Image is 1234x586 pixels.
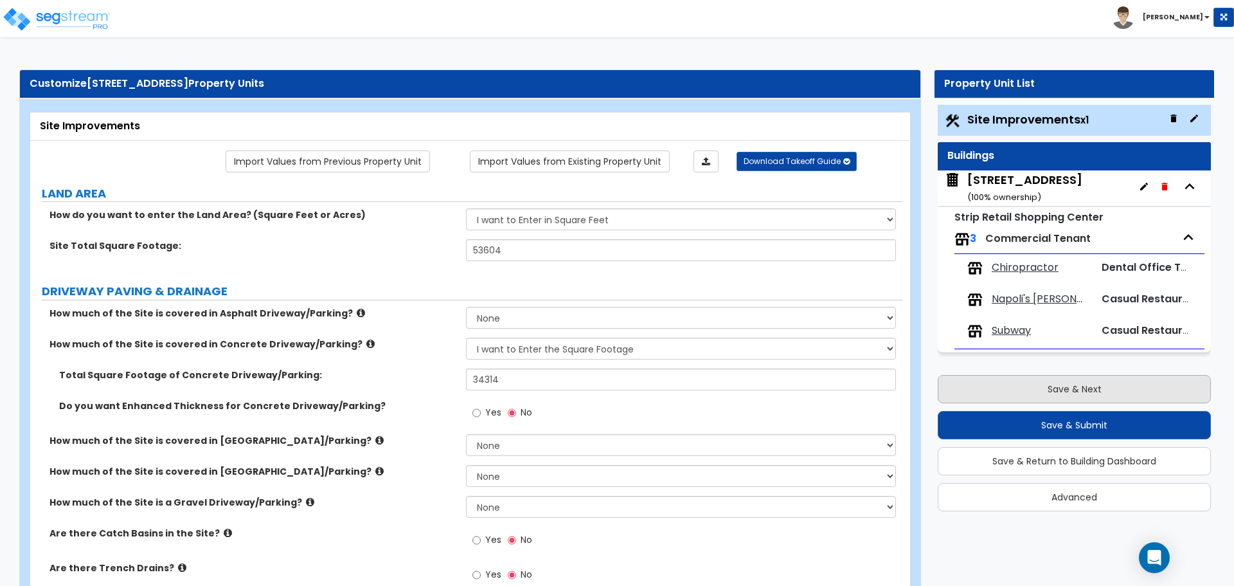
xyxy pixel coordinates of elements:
[1102,260,1212,275] span: Dental Office Tenant
[49,465,456,478] label: How much of the Site is covered in [GEOGRAPHIC_DATA]/Parking?
[938,375,1211,403] button: Save & Next
[42,283,902,300] label: DRIVEWAY PAVING & DRAINAGE
[1112,6,1134,29] img: avatar.png
[521,533,532,546] span: No
[967,324,983,339] img: tenants.png
[224,528,232,538] i: click for more info!
[49,307,456,320] label: How much of the Site is covered in Asphalt Driveway/Parking?
[1080,113,1089,127] small: x1
[967,111,1089,127] span: Site Improvements
[521,406,532,419] span: No
[954,210,1104,224] small: Strip Retail Shopping Center
[178,563,186,572] i: click for more info!
[938,483,1211,511] button: Advanced
[967,172,1082,205] div: [STREET_ADDRESS]
[508,406,516,420] input: No
[744,156,841,167] span: Download Takeoff Guide
[1139,542,1170,573] div: Open Intercom Messenger
[737,152,857,171] button: Download Takeoff Guide
[992,324,1031,338] span: Subway
[938,447,1211,475] button: Save & Return to Building Dashboard
[49,562,456,574] label: Are there Trench Drains?
[59,369,456,381] label: Total Square Footage of Concrete Driveway/Parking:
[470,151,670,172] a: Import the dynamic attribute values from existing properties.
[967,292,983,307] img: tenants.png
[947,149,1201,163] div: Buildings
[42,185,902,202] label: LAND AREA
[49,434,456,447] label: How much of the Site is covered in [GEOGRAPHIC_DATA]/Parking?
[967,261,983,276] img: tenants.png
[1143,12,1203,22] b: [PERSON_NAME]
[954,232,970,247] img: tenants.png
[693,151,719,172] a: Import the dynamic attributes value through Excel sheet
[472,568,481,582] input: Yes
[521,568,532,581] span: No
[49,239,456,252] label: Site Total Square Footage:
[508,568,516,582] input: No
[944,172,961,188] img: building.svg
[2,6,111,32] img: logo_pro_r.png
[357,308,365,318] i: click for more info!
[87,76,188,91] span: [STREET_ADDRESS]
[485,533,501,546] span: Yes
[49,527,456,540] label: Are there Catch Basins in the Site?
[944,77,1204,91] div: Property Unit List
[59,399,456,412] label: Do you want Enhanced Thickness for Concrete Driveway/Parking?
[992,261,1059,275] span: Chiropractor
[485,568,501,581] span: Yes
[472,533,481,547] input: Yes
[366,339,375,349] i: click for more info!
[967,191,1041,203] small: ( 100 % ownership)
[375,435,384,445] i: click for more info!
[40,119,900,134] div: Site Improvements
[985,231,1091,246] span: Commercial Tenant
[992,292,1091,307] span: Napoli's Rowlett
[472,406,481,420] input: Yes
[226,151,430,172] a: Import the dynamic attribute values from previous properties.
[30,77,911,91] div: Customize Property Units
[49,496,456,509] label: How much of the Site is a Gravel Driveway/Parking?
[970,231,976,246] span: 3
[938,411,1211,439] button: Save & Submit
[508,533,516,547] input: No
[375,466,384,476] i: click for more info!
[49,338,456,351] label: How much of the Site is covered in Concrete Driveway/Parking?
[306,497,314,507] i: click for more info!
[944,113,961,129] img: Construction.png
[944,172,1082,205] span: 3320 Lakeview Parkway
[49,208,456,221] label: How do you want to enter the Land Area? (Square Feet or Acres)
[485,406,501,419] span: Yes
